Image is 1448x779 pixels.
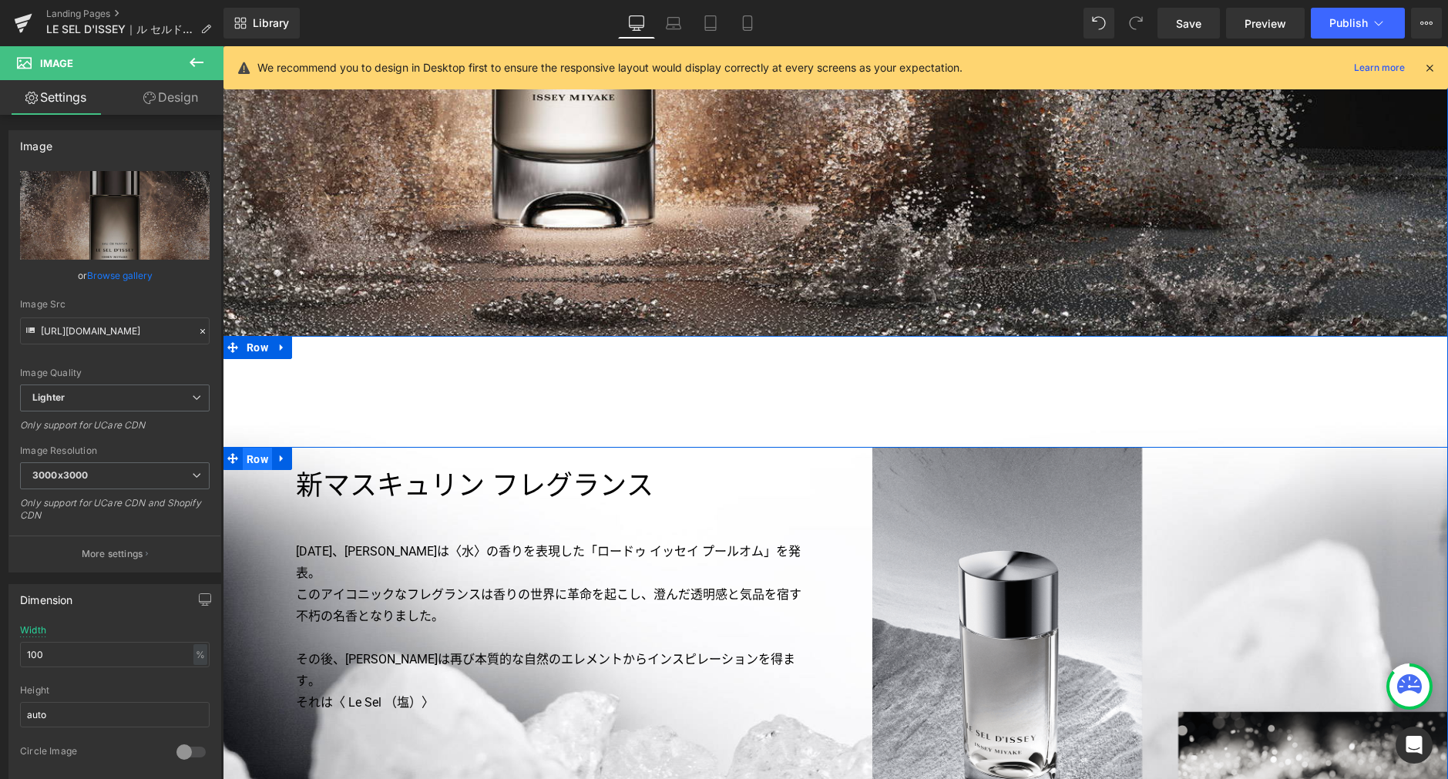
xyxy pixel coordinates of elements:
div: Image Quality [20,368,210,378]
div: or [20,267,210,284]
button: Undo [1083,8,1114,39]
div: Image Src [20,299,210,310]
a: Preview [1226,8,1305,39]
div: Open Intercom Messenger [1396,727,1433,764]
div: Height [20,685,210,696]
div: Circle Image [20,745,161,761]
a: Expand / Collapse [49,290,69,313]
a: Design [115,80,227,115]
input: auto [20,642,210,667]
span: Publish [1329,17,1368,29]
div: Only support for UCare CDN [20,419,210,442]
a: Learn more [1348,59,1411,77]
span: Row [20,401,49,425]
a: Browse gallery [87,262,153,289]
p: その後、[PERSON_NAME]は再び本質的な自然のエレメントからインスピレーションを得ます。 [73,603,590,646]
div: % [193,644,207,665]
p: We recommend you to design in Desktop first to ensure the responsive layout would display correct... [257,59,963,76]
a: Landing Pages [46,8,223,20]
p: このアイコニックなフレグランスは香りの世界に革命を起こし、澄んだ透明感と気品を宿す不朽の名香となりました。 [73,538,590,581]
p: [DATE]、[PERSON_NAME]は〈水〉の香りを表現した「ロードゥ イッセイ プールオム」を発表。 [73,495,590,538]
a: Mobile [729,8,766,39]
b: Lighter [32,391,65,403]
div: Image [20,131,52,153]
p: それは〈 Le Sel （塩）〉 [73,646,590,667]
button: Publish [1311,8,1405,39]
a: Tablet [692,8,729,39]
div: Dimension [20,585,73,606]
span: Image [40,57,73,69]
button: More settings [9,536,220,572]
div: Only support for UCare CDN and Shopify CDN [20,497,210,532]
div: Image Resolution [20,445,210,456]
b: 3000x3000 [32,469,88,481]
span: LE SEL D'ISSEY｜ル セルドゥ イッセイ オードパルファム｜[PERSON_NAME]（[PERSON_NAME]） [46,23,194,35]
h3: 新マスキュリン フレグランス [73,416,590,463]
a: New Library [223,8,300,39]
p: More settings [82,547,143,561]
button: More [1411,8,1442,39]
input: Link [20,317,210,344]
span: Save [1176,15,1201,32]
button: Redo [1120,8,1151,39]
input: auto [20,702,210,727]
a: Laptop [655,8,692,39]
a: Expand / Collapse [49,401,69,424]
span: Library [253,16,289,30]
a: Desktop [618,8,655,39]
span: Row [20,290,49,313]
div: Width [20,625,46,636]
span: Preview [1245,15,1286,32]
